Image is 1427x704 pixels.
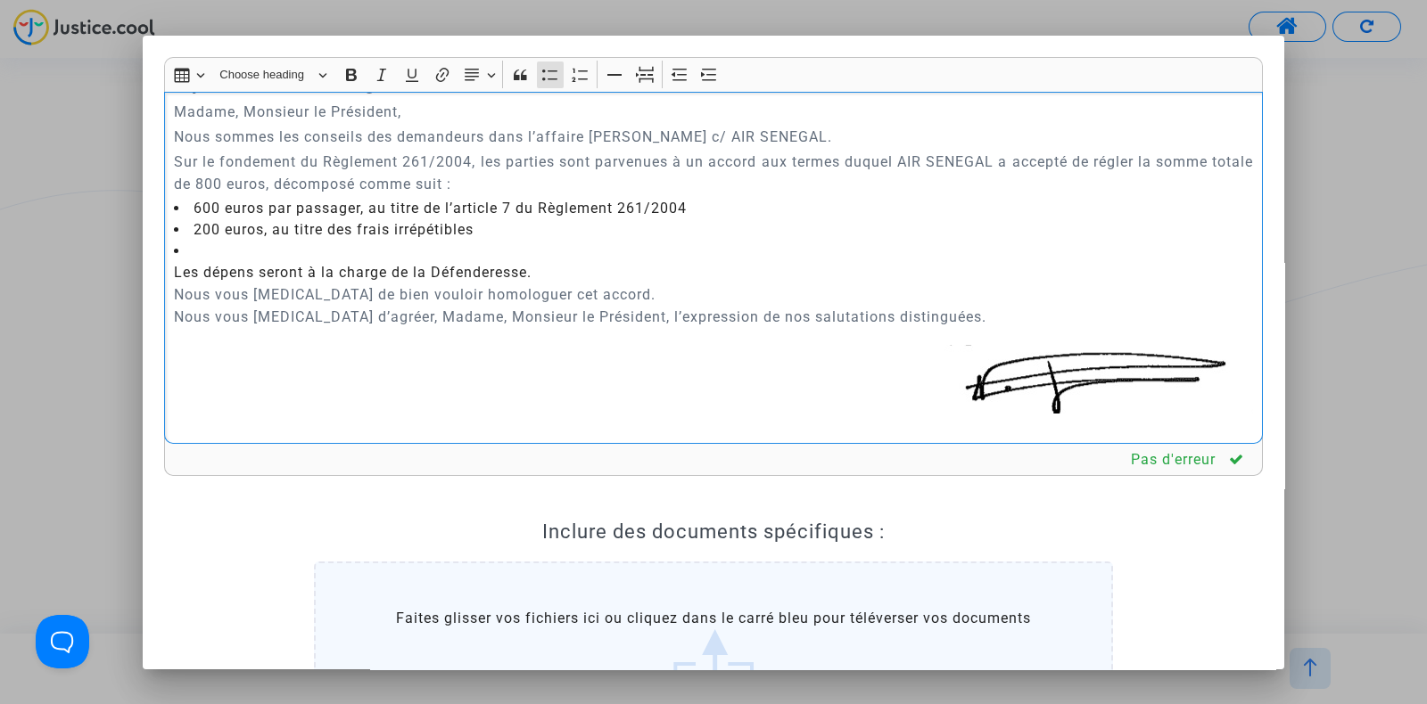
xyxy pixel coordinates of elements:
li: ​​​​​​​ Les dépens seront à la charge de la Défenderesse. [174,241,1254,283]
p: Sur le fondement du Règlement 261/2004, les parties sont parvenues à un accord aux termes duquel ... [174,151,1254,195]
p: Nous sommes les conseils des demandeurs dans l’affaire [PERSON_NAME] c/ AIR SENEGAL. [174,126,1254,148]
h4: Inclure des documents spécifiques : [182,520,1245,544]
div: Editor toolbar [164,57,1263,92]
button: Choose heading [211,61,334,88]
p: Nous vous [MEDICAL_DATA] de bien vouloir homologuer cet accord. Nous vous [MEDICAL_DATA] d’agréer... [174,283,1254,328]
span: Choose heading [219,64,312,86]
li: 600 euros par passager, au titre de l’article 7 du Règlement 261/2004 [174,198,1254,219]
li: 200 euros, au titre des frais irrépétibles [174,219,1254,241]
span: Pas d'erreur [1131,451,1216,468]
iframe: Help Scout Beacon - Open [36,615,89,668]
div: Rich Text Editor, main [164,92,1263,444]
p: Madame, Monsieur le Président, [174,101,1254,123]
img: aPhqGyUC2jrxjpA2Ke2FaFfbAkwjrUTsHSJd4yisAiVfJlaltF2H8QTsgEMcFMQLrhqvg1yujpXEM53ijgCxIrdGPReDt9low... [944,345,1253,414]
